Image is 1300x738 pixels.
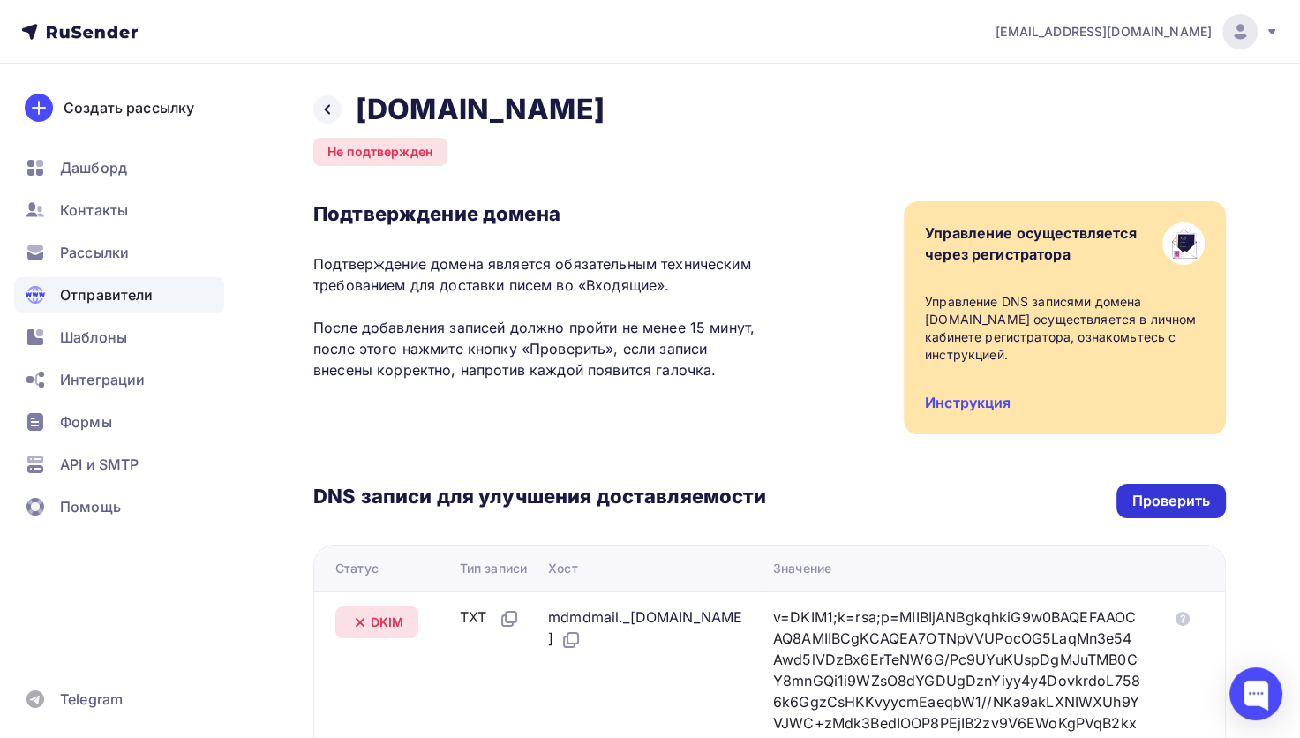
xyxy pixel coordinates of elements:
[60,496,121,517] span: Помощь
[14,277,224,313] a: Отправители
[60,689,123,710] span: Telegram
[371,614,404,631] span: DKIM
[925,394,1011,411] a: Инструкция
[60,327,127,348] span: Шаблоны
[14,320,224,355] a: Шаблоны
[313,138,447,166] div: Не подтвержден
[996,23,1212,41] span: [EMAIL_ADDRESS][DOMAIN_NAME]
[60,411,112,433] span: Формы
[313,484,766,512] h3: DNS записи для улучшения доставляемости
[996,14,1279,49] a: [EMAIL_ADDRESS][DOMAIN_NAME]
[460,606,520,629] div: TXT
[460,560,527,577] div: Тип записи
[548,560,578,577] div: Хост
[14,404,224,440] a: Формы
[313,253,766,380] p: Подтверждение домена является обязательным техническим требованием для доставки писем во «Входящи...
[64,97,194,118] div: Создать рассылку
[356,92,605,127] h2: [DOMAIN_NAME]
[60,454,139,475] span: API и SMTP
[313,201,766,226] h3: Подтверждение домена
[335,560,379,577] div: Статус
[925,222,1137,265] div: Управление осуществляется через регистратора
[548,606,745,651] div: mdmdmail._[DOMAIN_NAME]
[60,242,129,263] span: Рассылки
[60,284,154,305] span: Отправители
[925,293,1205,364] div: Управление DNS записями домена [DOMAIN_NAME] осуществляется в личном кабинете регистратора, ознак...
[14,192,224,228] a: Контакты
[773,560,831,577] div: Значение
[60,200,128,221] span: Контакты
[1132,491,1210,511] div: Проверить
[60,369,145,390] span: Интеграции
[60,157,127,178] span: Дашборд
[14,235,224,270] a: Рассылки
[14,150,224,185] a: Дашборд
